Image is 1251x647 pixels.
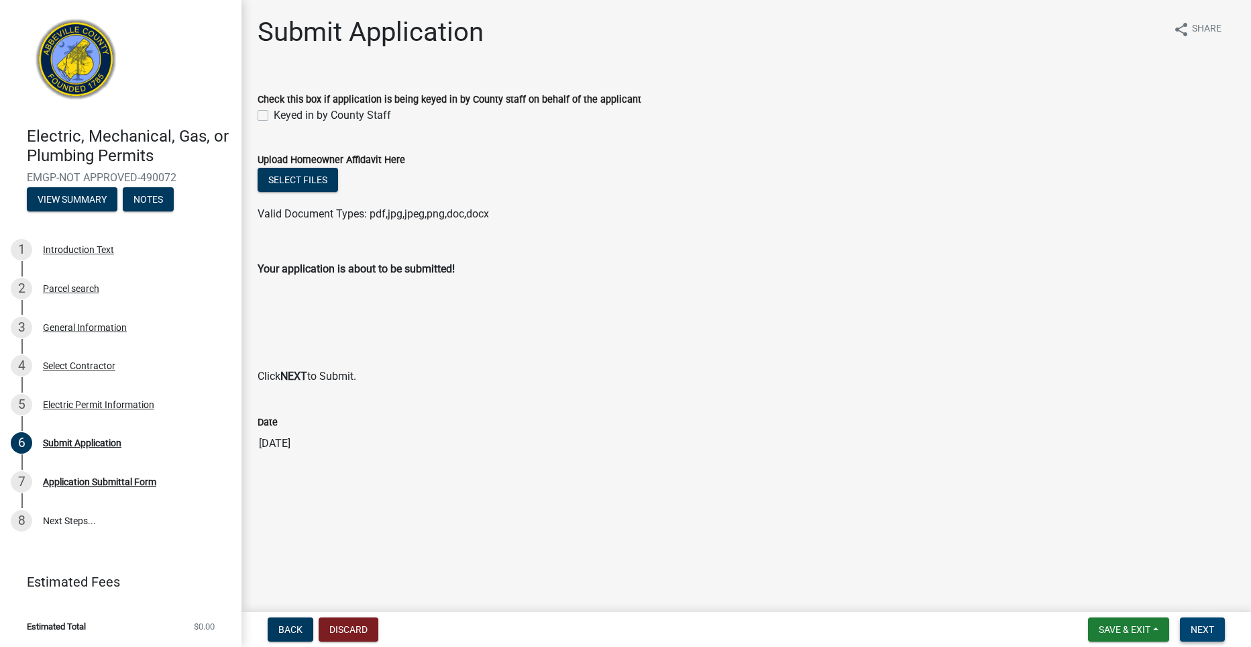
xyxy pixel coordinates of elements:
[123,187,174,211] button: Notes
[11,568,220,595] a: Estimated Fees
[1191,624,1214,635] span: Next
[43,400,154,409] div: Electric Permit Information
[11,355,32,377] div: 4
[1162,16,1232,42] button: shareShare
[258,262,455,275] strong: Your application is about to be submitted!
[11,278,32,299] div: 2
[27,14,125,113] img: Abbeville County, South Carolina
[268,617,313,642] button: Back
[258,368,1235,385] p: Click to Submit.
[43,477,156,487] div: Application Submittal Form
[11,471,32,493] div: 7
[1192,21,1221,38] span: Share
[1099,624,1150,635] span: Save & Exit
[258,207,489,220] span: Valid Document Types: pdf,jpg,jpeg,png,doc,docx
[27,127,231,166] h4: Electric, Mechanical, Gas, or Plumbing Permits
[258,16,484,48] h1: Submit Application
[1173,21,1189,38] i: share
[43,284,99,293] div: Parcel search
[194,622,215,631] span: $0.00
[43,438,121,448] div: Submit Application
[11,239,32,260] div: 1
[280,370,307,383] strong: NEXT
[1180,617,1225,642] button: Next
[11,510,32,532] div: 8
[43,245,114,254] div: Introduction Text
[258,95,641,105] label: Check this box if application is being keyed in by County staff on behalf of the applicant
[258,156,405,165] label: Upload Homeowner Affidavit Here
[123,195,174,205] wm-modal-confirm: Notes
[258,168,338,192] button: Select files
[43,361,115,370] div: Select Contractor
[27,187,117,211] button: View Summary
[319,617,378,642] button: Discard
[11,432,32,454] div: 6
[27,195,117,205] wm-modal-confirm: Summary
[11,394,32,415] div: 5
[258,418,278,428] label: Date
[274,107,391,123] label: Keyed in by County Staff
[1088,617,1169,642] button: Save & Exit
[27,622,86,631] span: Estimated Total
[43,323,127,332] div: General Information
[27,171,215,184] span: EMGP-NOT APPROVED-490072
[11,317,32,338] div: 3
[278,624,303,635] span: Back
